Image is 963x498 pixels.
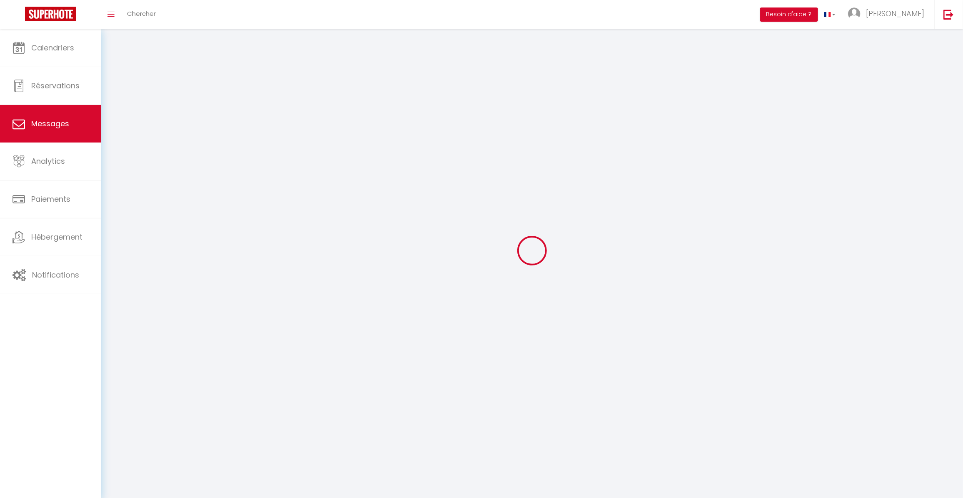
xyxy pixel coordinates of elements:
[848,8,861,20] img: ...
[7,3,32,28] button: Ouvrir le widget de chat LiveChat
[760,8,818,22] button: Besoin d'aide ?
[25,7,76,21] img: Super Booking
[31,80,80,91] span: Réservations
[31,43,74,53] span: Calendriers
[31,232,82,242] span: Hébergement
[31,118,69,129] span: Messages
[866,8,924,19] span: [PERSON_NAME]
[31,194,70,204] span: Paiements
[127,9,156,18] span: Chercher
[31,156,65,166] span: Analytics
[943,9,954,20] img: logout
[32,270,79,280] span: Notifications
